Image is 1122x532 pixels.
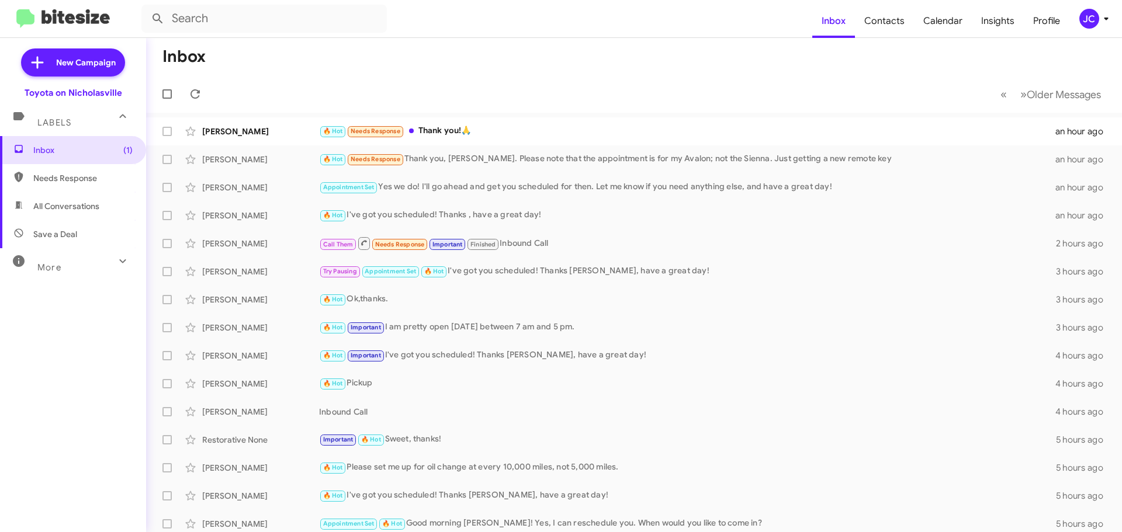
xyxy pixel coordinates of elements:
span: 🔥 Hot [323,380,343,387]
input: Search [141,5,387,33]
div: Thank you!🙏 [319,124,1055,138]
span: Appointment Set [365,267,416,275]
span: Important [351,352,381,359]
span: 🔥 Hot [361,436,381,443]
span: Older Messages [1027,88,1101,101]
span: Finished [470,241,496,248]
div: [PERSON_NAME] [202,462,319,474]
span: 🔥 Hot [323,211,343,219]
div: [PERSON_NAME] [202,126,319,137]
div: [PERSON_NAME] [202,154,319,165]
span: 🔥 Hot [323,352,343,359]
div: an hour ago [1055,126,1113,137]
a: Calendar [914,4,972,38]
div: 3 hours ago [1056,322,1113,333]
div: 4 hours ago [1055,350,1113,361]
div: 5 hours ago [1056,490,1113,502]
span: Important [351,324,381,331]
span: Save a Deal [33,228,77,240]
span: Labels [37,117,71,128]
div: I am pretty open [DATE] between 7 am and 5 pm. [319,321,1056,334]
span: » [1020,87,1027,102]
div: [PERSON_NAME] [202,490,319,502]
span: Try Pausing [323,267,357,275]
div: [PERSON_NAME] [202,378,319,390]
h1: Inbox [162,47,206,66]
div: [PERSON_NAME] [202,294,319,305]
span: 🔥 Hot [323,324,343,331]
a: Profile [1024,4,1069,38]
a: Inbox [812,4,855,38]
span: 🔥 Hot [323,464,343,471]
button: Next [1013,82,1108,106]
a: Insights [972,4,1024,38]
span: 🔥 Hot [382,520,402,527]
a: New Campaign [21,48,125,77]
div: 5 hours ago [1056,434,1113,446]
div: 2 hours ago [1056,238,1113,249]
span: 🔥 Hot [323,127,343,135]
div: 3 hours ago [1056,266,1113,277]
span: 🔥 Hot [323,492,343,499]
span: 🔥 Hot [424,267,444,275]
div: 3 hours ago [1056,294,1113,305]
div: an hour ago [1055,210,1113,221]
div: I've got you scheduled! Thanks [PERSON_NAME], have a great day! [319,489,1056,502]
div: 4 hours ago [1055,378,1113,390]
span: Call Them [323,241,354,248]
span: Needs Response [33,172,133,184]
div: I've got you scheduled! Thanks [PERSON_NAME], have a great day! [319,265,1056,278]
div: Toyota on Nicholasville [25,87,122,99]
div: [PERSON_NAME] [202,350,319,361]
div: 5 hours ago [1056,518,1113,530]
div: an hour ago [1055,182,1113,193]
div: 5 hours ago [1056,462,1113,474]
span: New Campaign [56,57,116,68]
div: Please set me up for oil change at every 10,000 miles, not 5,000 miles. [319,461,1056,474]
div: I've got you scheduled! Thanks [PERSON_NAME], have a great day! [319,349,1055,362]
nav: Page navigation example [994,82,1108,106]
div: an hour ago [1055,154,1113,165]
div: [PERSON_NAME] [202,322,319,333]
span: Important [323,436,354,443]
span: Needs Response [351,127,400,135]
span: All Conversations [33,200,99,212]
div: [PERSON_NAME] [202,238,319,249]
div: Inbound Call [319,236,1056,251]
div: [PERSON_NAME] [202,266,319,277]
span: More [37,262,61,273]
span: Important [432,241,463,248]
div: Restorative None [202,434,319,446]
button: JC [1069,9,1109,29]
span: Needs Response [351,155,400,163]
span: « [1000,87,1007,102]
span: (1) [123,144,133,156]
span: 🔥 Hot [323,155,343,163]
div: Good morning [PERSON_NAME]! Yes, I can reschedule you. When would you like to come in? [319,517,1056,530]
span: Appointment Set [323,183,375,191]
div: [PERSON_NAME] [202,210,319,221]
div: Sweet, thanks! [319,433,1056,446]
button: Previous [993,82,1014,106]
div: Yes we do! I'll go ahead and get you scheduled for then. Let me know if you need anything else, a... [319,180,1055,194]
div: [PERSON_NAME] [202,518,319,530]
div: Ok,thanks. [319,293,1056,306]
span: Appointment Set [323,520,375,527]
div: Pickup [319,377,1055,390]
div: [PERSON_NAME] [202,182,319,193]
div: I've got you scheduled! Thanks , have a great day! [319,208,1055,222]
span: 🔥 Hot [323,295,343,303]
div: Inbound Call [319,406,1055,418]
div: [PERSON_NAME] [202,406,319,418]
span: Needs Response [375,241,425,248]
div: Thank you, [PERSON_NAME]. Please note that the appointment is for my Avalon; not the Sienna. Just... [319,152,1055,166]
div: JC [1079,9,1099,29]
a: Contacts [855,4,914,38]
span: Inbox [33,144,133,156]
div: 4 hours ago [1055,406,1113,418]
